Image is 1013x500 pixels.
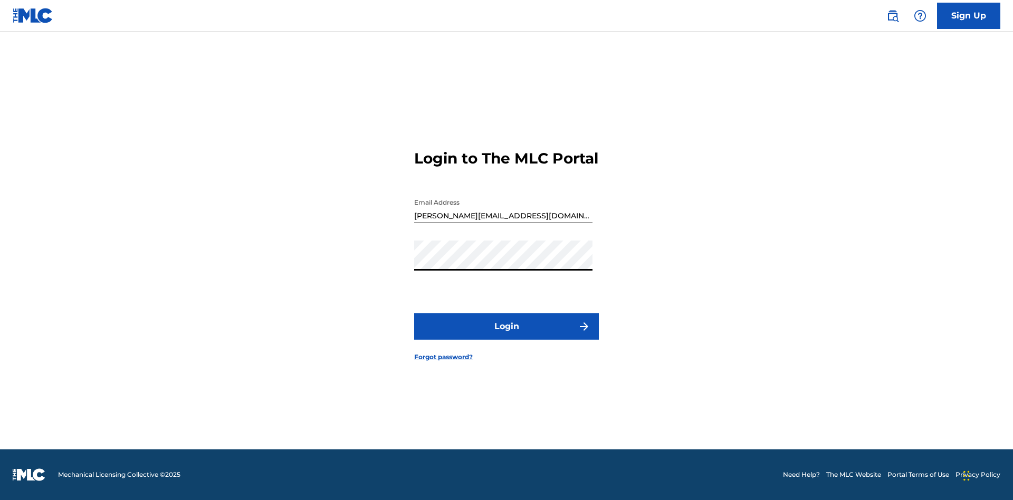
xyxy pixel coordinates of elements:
[414,352,473,362] a: Forgot password?
[414,149,598,168] h3: Login to The MLC Portal
[910,5,931,26] div: Help
[13,468,45,481] img: logo
[887,470,949,479] a: Portal Terms of Use
[578,320,590,333] img: f7272a7cc735f4ea7f67.svg
[963,460,970,492] div: Drag
[960,449,1013,500] iframe: Chat Widget
[414,313,599,340] button: Login
[58,470,180,479] span: Mechanical Licensing Collective © 2025
[886,9,899,22] img: search
[955,470,1000,479] a: Privacy Policy
[783,470,820,479] a: Need Help?
[826,470,881,479] a: The MLC Website
[13,8,53,23] img: MLC Logo
[914,9,926,22] img: help
[882,5,903,26] a: Public Search
[937,3,1000,29] a: Sign Up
